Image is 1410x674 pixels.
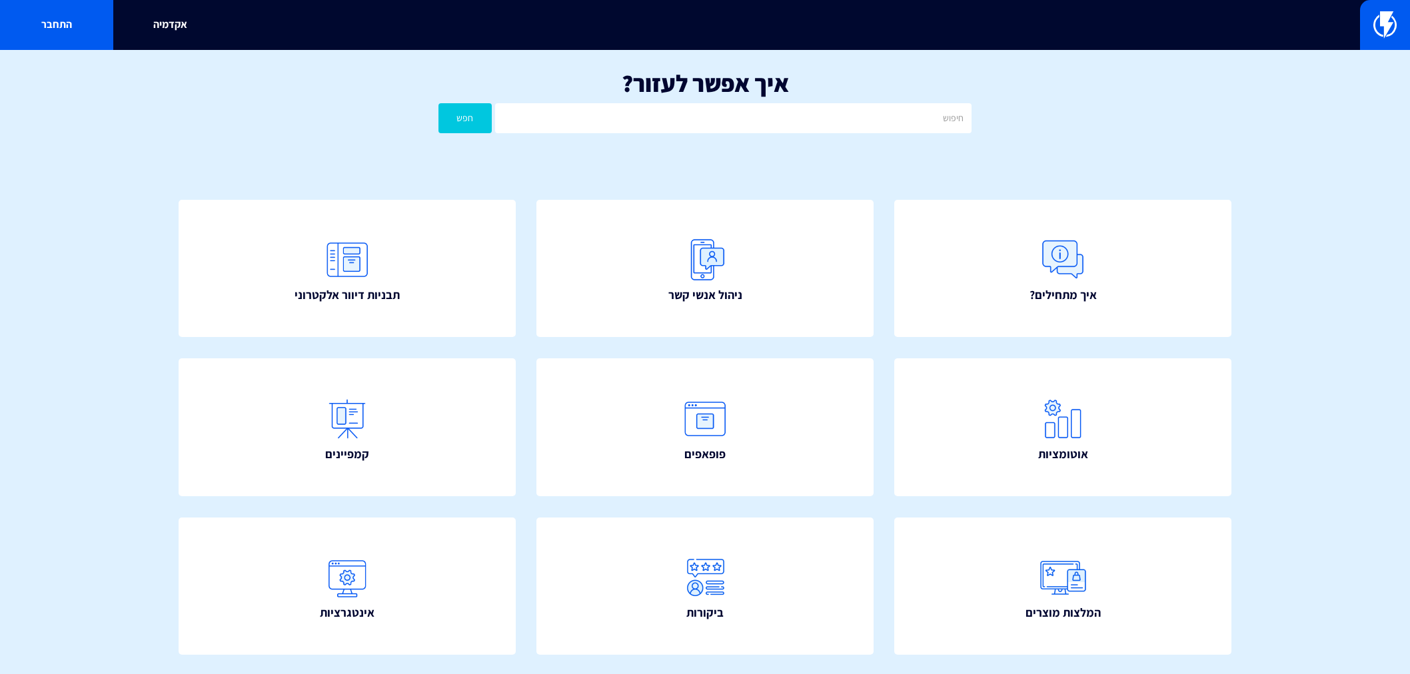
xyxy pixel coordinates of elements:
[536,517,874,655] a: ביקורות
[536,358,874,496] a: פופאפים
[295,286,400,304] span: תבניות דיוור אלקטרוני
[179,358,516,496] a: קמפיינים
[20,70,1390,97] h1: איך אפשר לעזור?
[1026,604,1101,621] span: המלצות מוצרים
[894,358,1231,496] a: אוטומציות
[686,604,724,621] span: ביקורות
[668,286,742,304] span: ניהול אנשי קשר
[894,200,1231,338] a: איך מתחילים?
[438,103,492,133] button: חפש
[320,604,374,621] span: אינטגרציות
[894,517,1231,655] a: המלצות מוצרים
[179,200,516,338] a: תבניות דיוור אלקטרוני
[684,446,726,463] span: פופאפים
[1038,446,1088,463] span: אוטומציות
[495,103,972,133] input: חיפוש
[179,517,516,655] a: אינטגרציות
[536,200,874,338] a: ניהול אנשי קשר
[1030,286,1097,304] span: איך מתחילים?
[325,446,369,463] span: קמפיינים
